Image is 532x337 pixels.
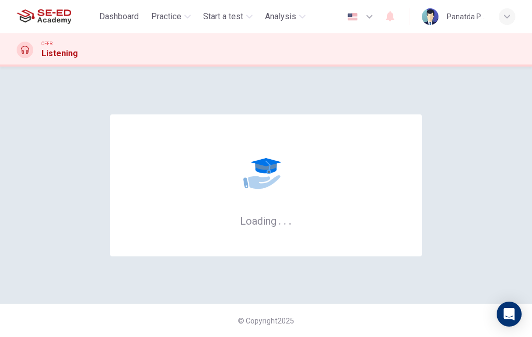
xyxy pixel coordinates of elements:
[17,6,95,27] a: SE-ED Academy logo
[265,10,296,23] span: Analysis
[238,317,294,325] span: © Copyright 2025
[240,214,292,227] h6: Loading
[283,211,287,228] h6: .
[261,7,310,26] button: Analysis
[346,13,359,21] img: en
[147,7,195,26] button: Practice
[151,10,181,23] span: Practice
[42,47,78,60] h1: Listening
[288,211,292,228] h6: .
[199,7,257,26] button: Start a test
[95,7,143,26] button: Dashboard
[203,10,243,23] span: Start a test
[422,8,438,25] img: Profile picture
[99,10,139,23] span: Dashboard
[42,40,52,47] span: CEFR
[447,10,486,23] div: Panatda Pattala
[278,211,282,228] h6: .
[497,302,522,327] div: Open Intercom Messenger
[17,6,71,27] img: SE-ED Academy logo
